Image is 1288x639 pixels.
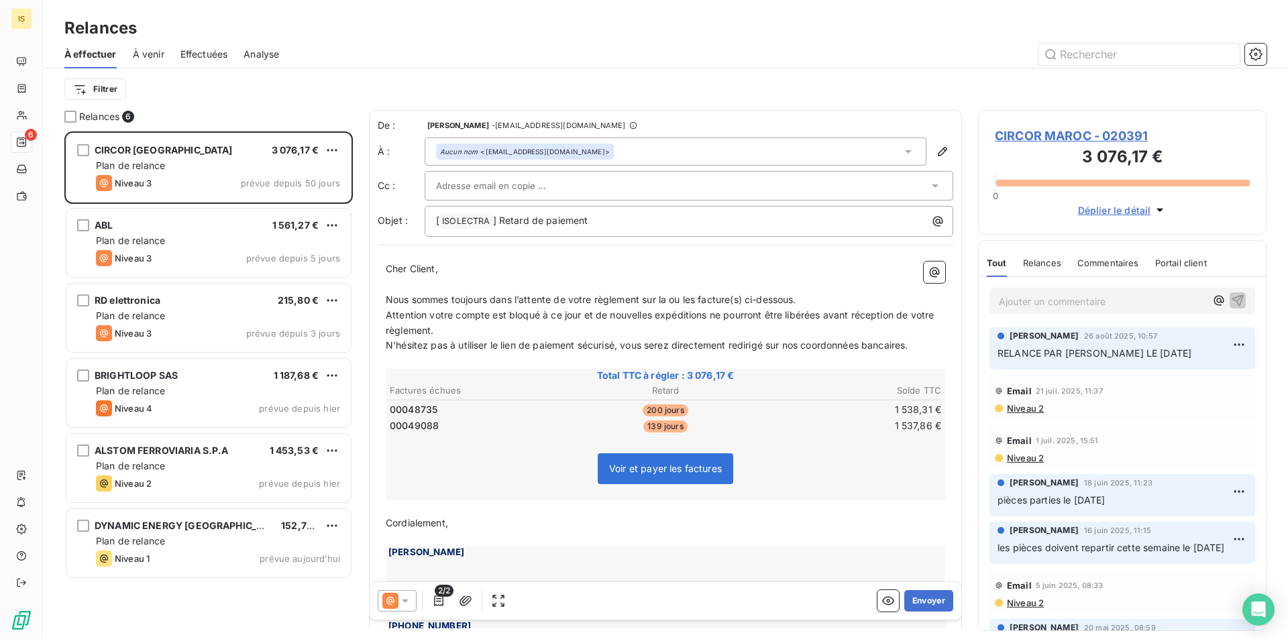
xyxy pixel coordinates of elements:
label: À : [378,145,425,158]
span: RELANCE PAR [PERSON_NAME] LE [DATE] [998,347,1191,359]
span: prévue depuis hier [259,478,340,489]
span: Niveau 3 [115,328,152,339]
div: Open Intercom Messenger [1242,593,1275,626]
span: Portail client [1155,257,1207,268]
span: BRIGHTLOOP SAS [95,369,178,381]
span: Nous sommes toujours dans l’attente de votre règlement sur la ou les facture(s) ci-dessous. [386,294,796,305]
span: DYNAMIC ENERGY [GEOGRAPHIC_DATA] [95,520,284,531]
span: Tout [987,257,1007,268]
span: Email [1007,580,1032,591]
span: Email [1007,386,1032,396]
span: 152,76 € [281,520,321,531]
span: Attention votre compte est bloqué à ce jour et de nouvelles expéditions ne pourront être libérées... [386,309,936,336]
span: 0 [993,190,998,201]
span: Relances [1023,257,1061,268]
span: Déplier le détail [1078,203,1151,217]
span: Cordialement, [386,517,448,528]
div: grid [64,131,353,639]
span: Plan de relance [96,460,165,471]
span: À venir [133,48,164,61]
h3: 3 076,17 € [995,145,1250,172]
span: Objet : [378,215,408,226]
em: Aucun nom [440,147,478,156]
span: 6 [122,111,134,123]
span: [PERSON_NAME] [1010,330,1079,342]
label: Cc : [378,179,425,192]
span: 00048735 [390,403,437,416]
span: ISOLECTRA [440,214,492,229]
div: <[EMAIL_ADDRESS][DOMAIN_NAME]> [440,147,610,156]
span: Niveau 2 [1006,597,1044,608]
span: 139 jours [643,420,687,432]
span: 1 187,68 € [274,369,319,381]
span: 20 mai 2025, 08:59 [1084,624,1156,632]
span: Plan de relance [96,385,165,396]
span: prévue depuis 5 jours [246,253,340,264]
input: Adresse email en copie ... [436,176,580,196]
th: Retard [574,384,757,398]
span: ALSTOM FERROVIARIA S.P.A [95,445,229,456]
span: N'hésitez pas à utiliser le lien de paiement sécurisé, vous serez directement redirigé sur nos co... [386,339,908,351]
td: 1 538,31 € [759,402,942,417]
span: prévue depuis 3 jours [246,328,340,339]
span: ABL [95,219,113,231]
span: Plan de relance [96,535,165,546]
span: 18 juin 2025, 11:23 [1084,479,1152,487]
span: [PERSON_NAME] [427,121,489,129]
span: Analyse [244,48,279,61]
span: Voir et payer les factures [609,463,722,474]
span: Plan de relance [96,160,165,171]
span: [ [436,215,439,226]
th: Factures échues [389,384,572,398]
h3: Relances [64,16,137,40]
span: ] Retard de paiement [493,215,588,226]
span: [PERSON_NAME] [1010,477,1079,489]
span: 215,80 € [278,294,319,306]
span: Total TTC à régler : 3 076,17 € [388,369,943,382]
span: 200 jours [643,404,688,416]
span: prévue aujourd’hui [260,553,340,564]
span: prévue depuis hier [259,403,340,414]
span: Effectuées [180,48,228,61]
span: 16 juin 2025, 11:15 [1084,526,1151,534]
span: RD elettronica [95,294,160,306]
div: IS [11,8,32,30]
span: Plan de relance [96,310,165,321]
span: Niveau 2 [115,478,152,489]
span: De : [378,119,425,132]
span: 1 juil. 2025, 15:51 [1036,437,1099,445]
span: 5 juin 2025, 08:33 [1036,581,1104,589]
span: [PERSON_NAME] [1010,524,1079,536]
img: Logo LeanPay [11,609,32,631]
span: Cher Client, [386,263,438,274]
span: 6 [25,129,37,141]
span: 21 juil. 2025, 11:37 [1036,387,1103,395]
span: prévue depuis 50 jours [241,178,340,188]
th: Solde TTC [759,384,942,398]
button: Envoyer [904,590,953,612]
span: 3 076,17 € [272,144,319,156]
input: Rechercher [1038,44,1240,65]
span: À effectuer [64,48,117,61]
span: 2/2 [435,585,453,597]
span: [PERSON_NAME] [1010,622,1079,634]
span: CIRCOR [GEOGRAPHIC_DATA] [95,144,233,156]
span: pièces parties le [DATE] [998,494,1106,506]
button: Déplier le détail [1074,202,1171,218]
span: - [EMAIL_ADDRESS][DOMAIN_NAME] [492,121,625,129]
span: CIRCOR MAROC - 020391 [995,127,1250,145]
span: Niveau 4 [115,403,152,414]
span: Plan de relance [96,235,165,246]
span: Niveau 2 [1006,453,1044,463]
span: Commentaires [1077,257,1139,268]
span: les pièces doivent repartir cette semaine le [DATE] [998,542,1225,553]
span: 00049088 [390,419,439,432]
span: Niveau 2 [1006,403,1044,414]
span: 1 453,53 € [270,445,319,456]
button: Filtrer [64,78,126,100]
span: 1 561,27 € [272,219,319,231]
span: Niveau 1 [115,553,150,564]
span: Relances [79,110,119,123]
span: Email [1007,435,1032,446]
span: Niveau 3 [115,253,152,264]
